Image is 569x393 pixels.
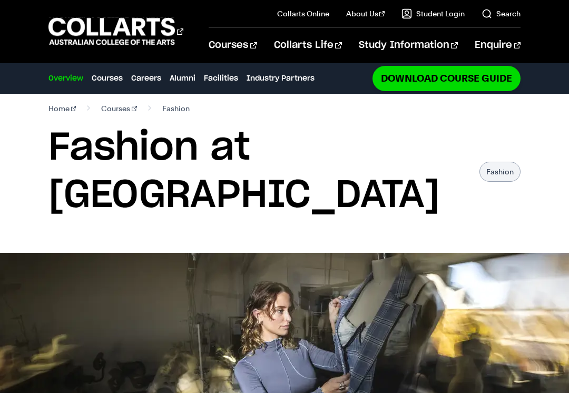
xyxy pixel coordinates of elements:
[274,28,342,63] a: Collarts Life
[131,73,161,84] a: Careers
[475,28,521,63] a: Enquire
[482,8,521,19] a: Search
[401,8,465,19] a: Student Login
[346,8,385,19] a: About Us
[48,124,469,219] h1: Fashion at [GEOGRAPHIC_DATA]
[92,73,123,84] a: Courses
[277,8,329,19] a: Collarts Online
[204,73,238,84] a: Facilities
[247,73,315,84] a: Industry Partners
[359,28,458,63] a: Study Information
[209,28,257,63] a: Courses
[48,16,183,46] div: Go to homepage
[372,66,521,91] a: Download Course Guide
[479,162,521,182] p: Fashion
[170,73,195,84] a: Alumni
[101,101,137,116] a: Courses
[48,101,76,116] a: Home
[48,73,83,84] a: Overview
[162,101,190,116] span: Fashion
